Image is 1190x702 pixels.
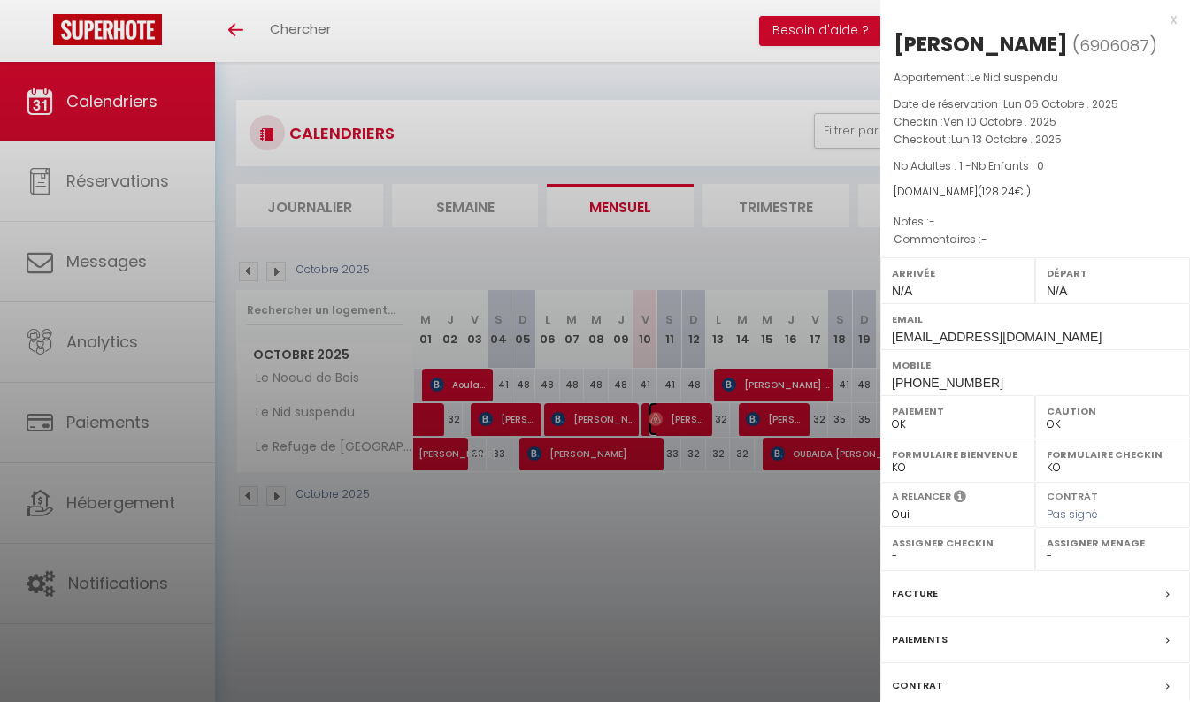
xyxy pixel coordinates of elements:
label: A relancer [892,489,951,504]
p: Commentaires : [894,231,1177,248]
label: Paiement [892,402,1024,420]
span: [EMAIL_ADDRESS][DOMAIN_NAME] [892,330,1102,344]
label: Formulaire Checkin [1047,446,1178,463]
span: ( € ) [978,184,1031,199]
label: Contrat [892,676,943,695]
p: Date de réservation : [894,95,1177,113]
label: Paiements [892,630,948,649]
span: Nb Adultes : 1 - [894,158,1044,173]
span: - [929,214,935,229]
span: 128.24 [982,184,1015,199]
label: Assigner Menage [1047,534,1178,552]
label: Formulaire Bienvenue [892,446,1024,463]
label: Assigner Checkin [892,534,1024,552]
label: Arrivée [892,264,1024,282]
span: N/A [1047,284,1067,298]
i: Sélectionner OUI si vous souhaiter envoyer les séquences de messages post-checkout [954,489,966,508]
span: [PHONE_NUMBER] [892,376,1003,390]
div: [DOMAIN_NAME] [894,184,1177,201]
div: x [880,9,1177,30]
span: ( ) [1072,33,1157,57]
p: Checkout : [894,131,1177,149]
span: Nb Enfants : 0 [971,158,1044,173]
span: Lun 13 Octobre . 2025 [951,132,1062,147]
label: Email [892,310,1178,328]
span: 6906087 [1079,34,1149,57]
label: Caution [1047,402,1178,420]
p: Checkin : [894,113,1177,131]
p: Notes : [894,213,1177,231]
span: Ven 10 Octobre . 2025 [943,114,1056,129]
span: Le Nid suspendu [970,70,1058,85]
span: Lun 06 Octobre . 2025 [1003,96,1118,111]
span: N/A [892,284,912,298]
span: Pas signé [1047,507,1098,522]
label: Facture [892,584,938,603]
label: Contrat [1047,489,1098,500]
p: Appartement : [894,69,1177,87]
label: Mobile [892,356,1178,374]
div: [PERSON_NAME] [894,30,1068,58]
span: - [981,232,987,247]
label: Départ [1047,264,1178,282]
